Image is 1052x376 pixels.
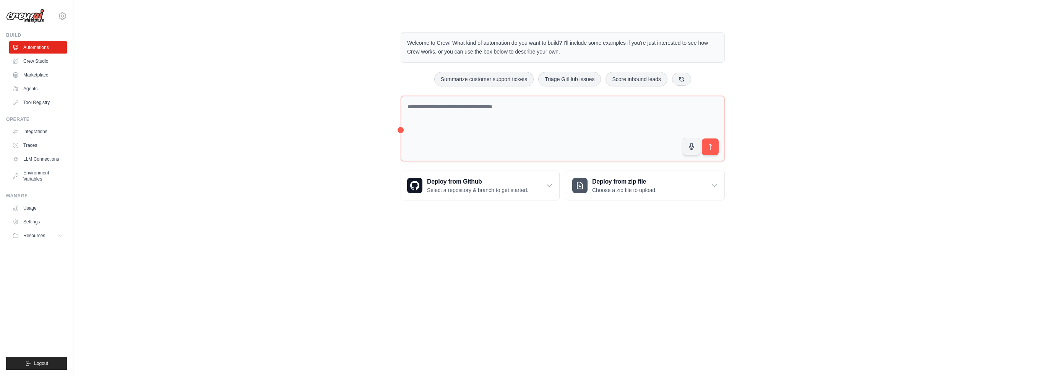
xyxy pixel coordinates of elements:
[6,116,67,122] div: Operate
[23,233,45,239] span: Resources
[6,9,44,23] img: Logo
[592,177,657,186] h3: Deploy from zip file
[538,72,601,86] button: Triage GitHub issues
[9,41,67,54] a: Automations
[9,167,67,185] a: Environment Variables
[9,139,67,151] a: Traces
[6,193,67,199] div: Manage
[34,360,48,366] span: Logout
[6,32,67,38] div: Build
[9,55,67,67] a: Crew Studio
[9,216,67,228] a: Settings
[9,83,67,95] a: Agents
[434,72,534,86] button: Summarize customer support tickets
[9,125,67,138] a: Integrations
[407,39,718,56] p: Welcome to Crew! What kind of automation do you want to build? I'll include some examples if you'...
[9,202,67,214] a: Usage
[592,186,657,194] p: Choose a zip file to upload.
[427,177,528,186] h3: Deploy from Github
[427,186,528,194] p: Select a repository & branch to get started.
[9,96,67,109] a: Tool Registry
[9,153,67,165] a: LLM Connections
[606,72,667,86] button: Score inbound leads
[9,230,67,242] button: Resources
[6,357,67,370] button: Logout
[9,69,67,81] a: Marketplace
